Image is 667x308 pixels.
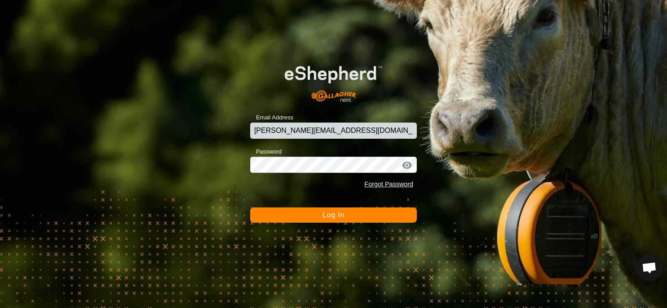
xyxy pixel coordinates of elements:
label: Email Address [250,113,293,122]
span: Log In [322,211,345,219]
button: Log In [250,207,417,223]
a: Open chat [636,254,663,281]
img: E-shepherd Logo [267,52,400,109]
a: Forgot Password [364,180,413,188]
label: Password [250,147,282,156]
input: Email Address [250,123,417,139]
